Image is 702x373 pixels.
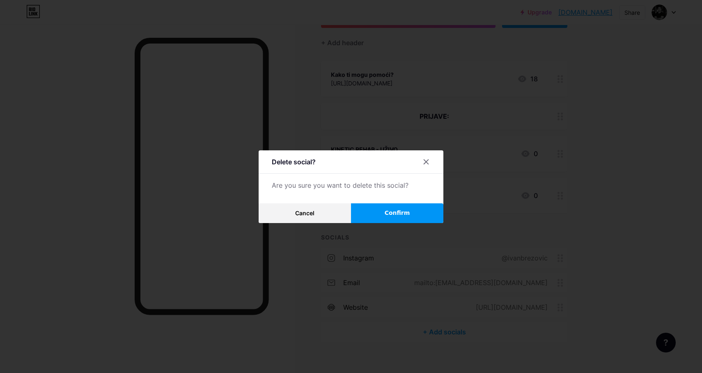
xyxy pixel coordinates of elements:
[259,203,351,223] button: Cancel
[272,180,430,190] div: Are you sure you want to delete this social?
[272,157,316,167] div: Delete social?
[351,203,443,223] button: Confirm
[295,210,314,216] span: Cancel
[385,209,410,217] span: Confirm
